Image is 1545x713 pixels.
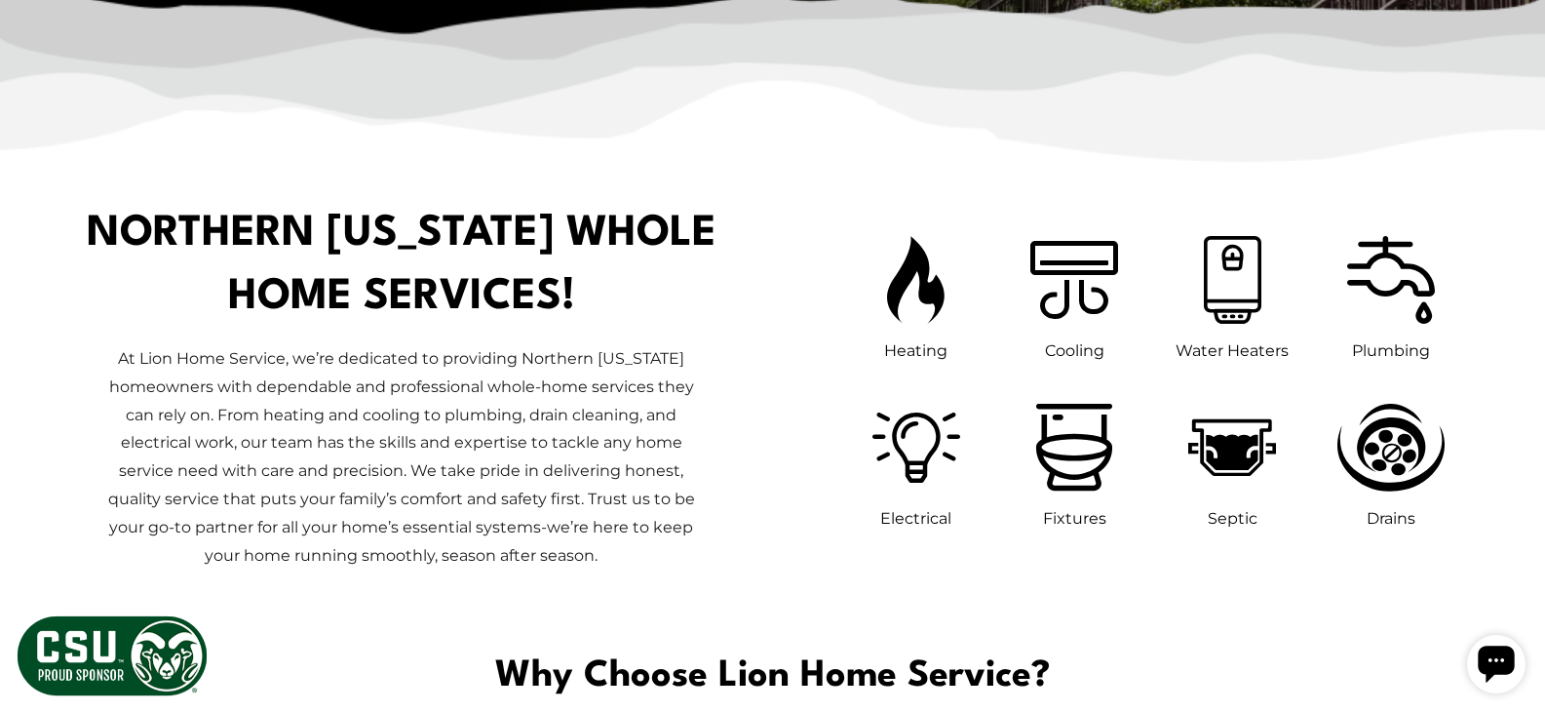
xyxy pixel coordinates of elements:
[1026,394,1123,533] a: Fixtures
[1367,509,1415,528] span: Drains
[1208,509,1257,528] span: Septic
[1337,226,1445,365] a: Plumbing
[8,8,66,66] div: Open chat widget
[85,203,718,330] h1: Northern [US_STATE] Whole Home Services!
[1328,394,1454,533] a: Drains
[884,341,947,360] span: Heating
[863,394,970,533] a: Electrical
[1352,341,1430,360] span: Plumbing
[1178,394,1286,533] a: Septic
[1176,226,1289,365] a: Water Heaters
[1045,341,1104,360] span: Cooling
[880,509,951,528] span: Electrical
[15,614,210,698] img: CSU Sponsor Badge
[1021,226,1128,365] a: Cooling
[107,345,695,570] p: At Lion Home Service, we’re dedicated to providing Northern [US_STATE] homeowners with dependable...
[877,226,954,365] a: Heating
[1176,341,1289,360] span: Water Heaters
[16,648,1529,706] span: Why Choose Lion Home Service?
[1043,509,1106,528] span: Fixtures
